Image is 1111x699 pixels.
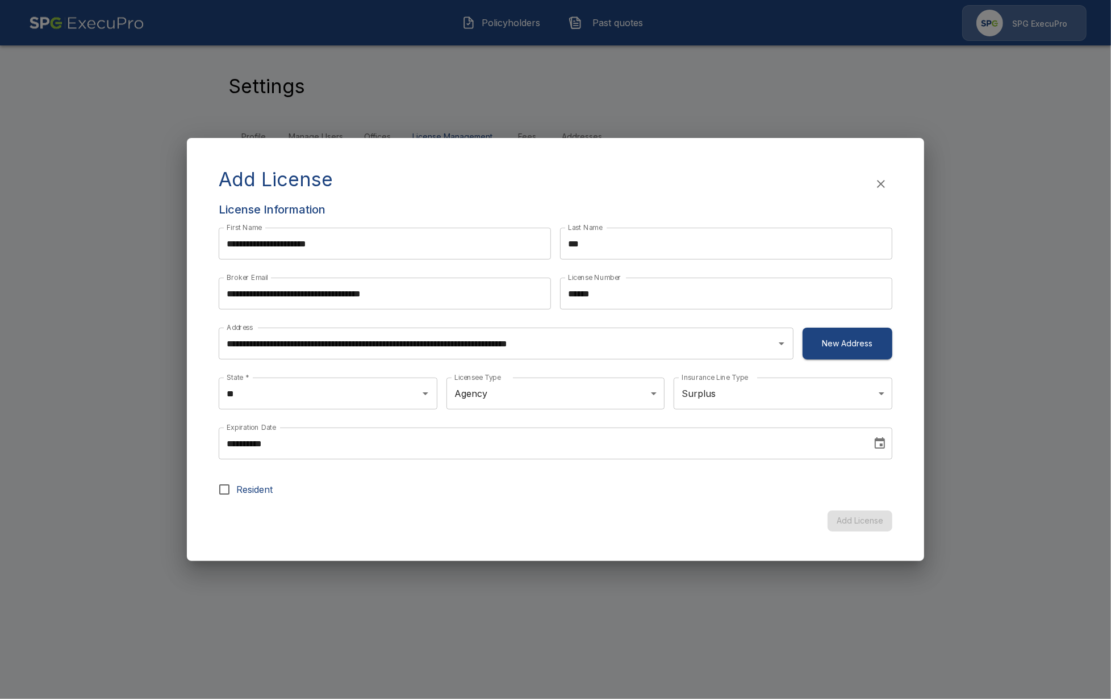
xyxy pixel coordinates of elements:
[219,200,892,219] h6: License Information
[774,336,790,351] button: Open
[227,223,262,232] label: First Name
[227,323,253,332] label: Address
[868,432,891,455] button: Choose date, selected date is Mar 31, 2026
[446,378,665,409] div: Agency
[227,273,269,282] label: Broker Email
[674,378,892,409] div: Surplus
[236,483,273,496] span: Resident
[568,273,621,282] label: License Number
[417,386,433,401] button: Open
[227,372,249,382] label: State *
[227,422,276,432] label: Expiration Date
[454,372,501,382] label: Licensee Type
[803,328,892,359] button: New Address
[568,223,603,232] label: Last Name
[219,168,333,191] h4: Add License
[682,372,748,382] label: Insurance Line Type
